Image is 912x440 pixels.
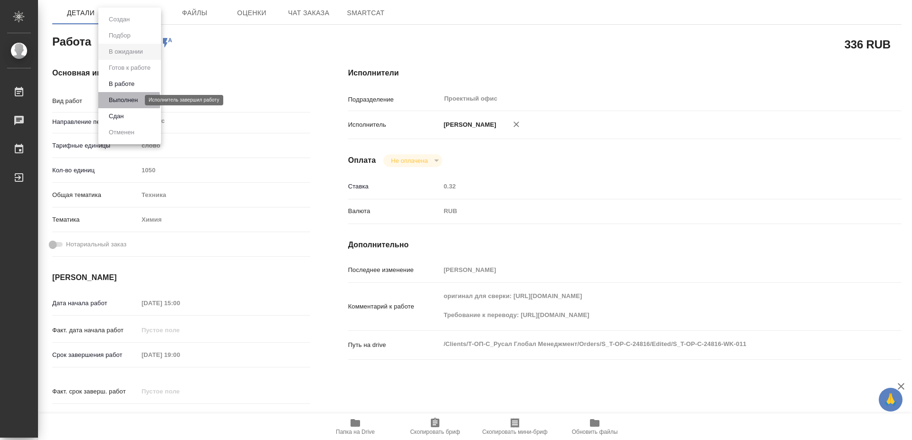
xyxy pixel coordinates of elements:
[106,111,126,122] button: Сдан
[106,127,137,138] button: Отменен
[106,30,133,41] button: Подбор
[106,63,153,73] button: Готов к работе
[106,14,133,25] button: Создан
[106,47,146,57] button: В ожидании
[106,95,141,105] button: Выполнен
[106,79,137,89] button: В работе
